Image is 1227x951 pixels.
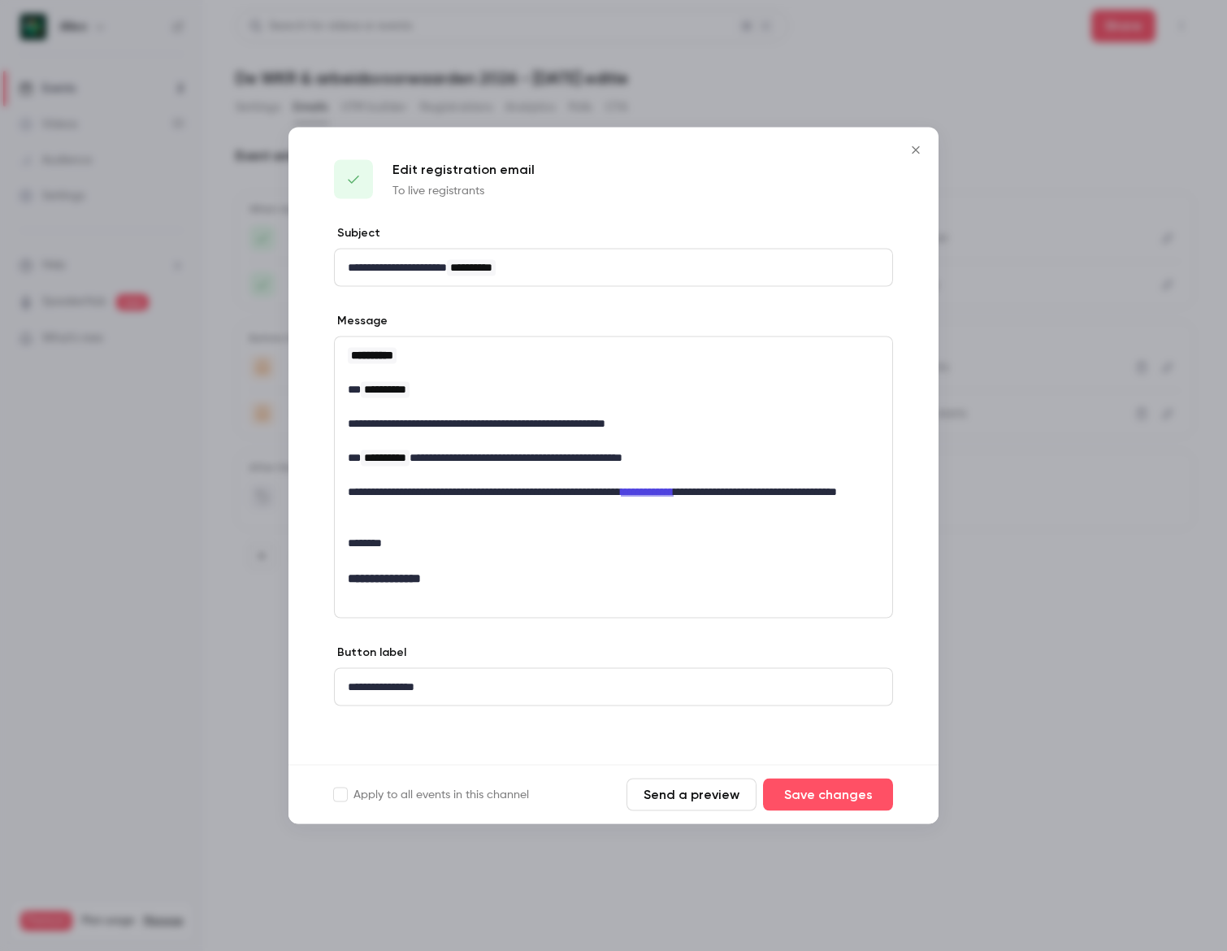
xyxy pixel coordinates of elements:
[334,645,406,661] label: Button label
[763,779,893,811] button: Save changes
[334,787,529,803] label: Apply to all events in this channel
[334,313,388,329] label: Message
[627,779,757,811] button: Send a preview
[334,225,380,241] label: Subject
[392,160,535,180] p: Edit registration email
[335,250,892,286] div: editor
[900,134,932,167] button: Close
[335,669,892,706] div: editor
[335,337,892,618] div: editor
[392,183,535,199] p: To live registrants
